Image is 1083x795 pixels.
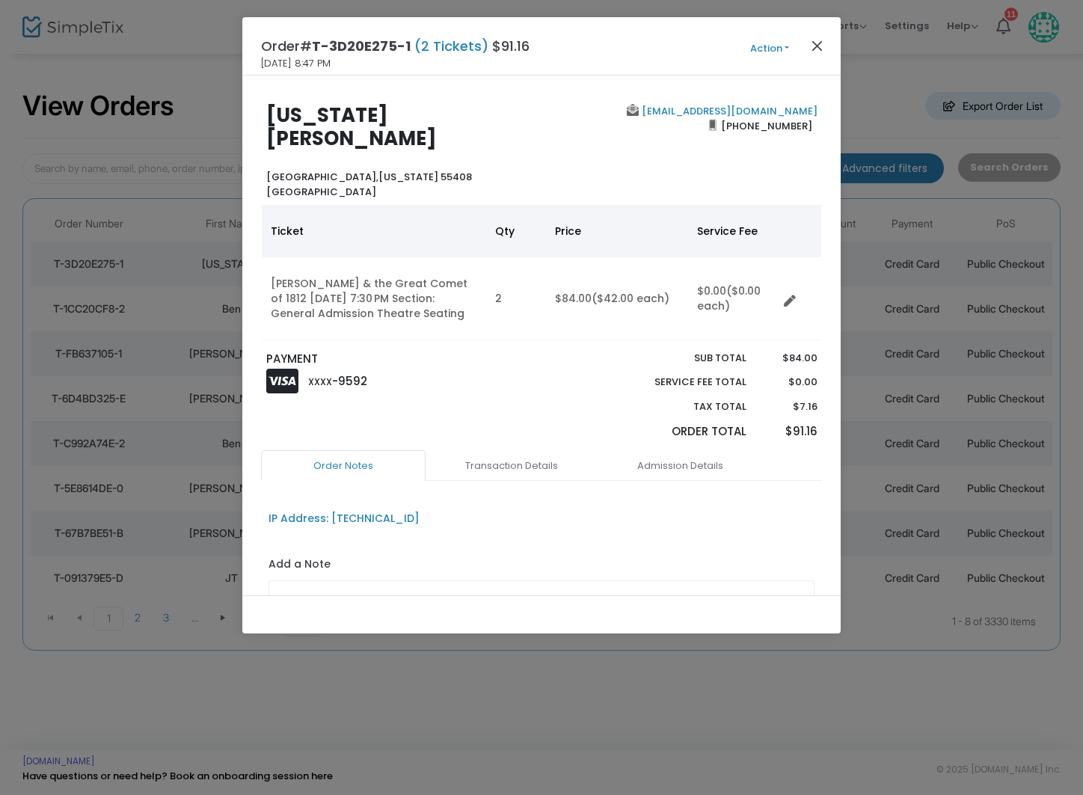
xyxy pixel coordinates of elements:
[717,114,817,138] span: [PHONE_NUMBER]
[761,375,817,390] p: $0.00
[761,351,817,366] p: $84.00
[546,257,688,340] td: $84.00
[269,511,420,527] div: IP Address: [TECHNICAL_ID]
[688,257,778,340] td: $0.00
[688,205,778,257] th: Service Fee
[761,423,817,441] p: $91.16
[262,205,821,340] div: Data table
[598,450,762,482] a: Admission Details
[261,56,331,71] span: [DATE] 8:47 PM
[592,291,669,306] span: ($42.00 each)
[261,450,426,482] a: Order Notes
[725,40,814,57] button: Action
[619,399,746,414] p: Tax Total
[486,257,546,340] td: 2
[411,37,492,55] span: (2 Tickets)
[619,351,746,366] p: Sub total
[546,205,688,257] th: Price
[312,37,411,55] span: T-3D20E275-1
[269,556,331,576] label: Add a Note
[697,283,761,313] span: ($0.00 each)
[261,36,530,56] h4: Order# $91.16
[486,205,546,257] th: Qty
[266,170,378,184] span: [GEOGRAPHIC_DATA],
[262,257,486,340] td: [PERSON_NAME] & the Great Comet of 1812 [DATE] 7:30 PM Section: General Admission Theatre Seating
[262,205,486,257] th: Ticket
[619,375,746,390] p: Service Fee Total
[639,104,817,118] a: [EMAIL_ADDRESS][DOMAIN_NAME]
[332,373,367,389] span: -9592
[266,351,535,368] p: PAYMENT
[266,102,437,152] b: [US_STATE][PERSON_NAME]
[761,399,817,414] p: $7.16
[619,423,746,441] p: Order Total
[266,170,472,199] b: [US_STATE] 55408 [GEOGRAPHIC_DATA]
[808,36,827,55] button: Close
[429,450,594,482] a: Transaction Details
[308,375,332,388] span: XXXX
